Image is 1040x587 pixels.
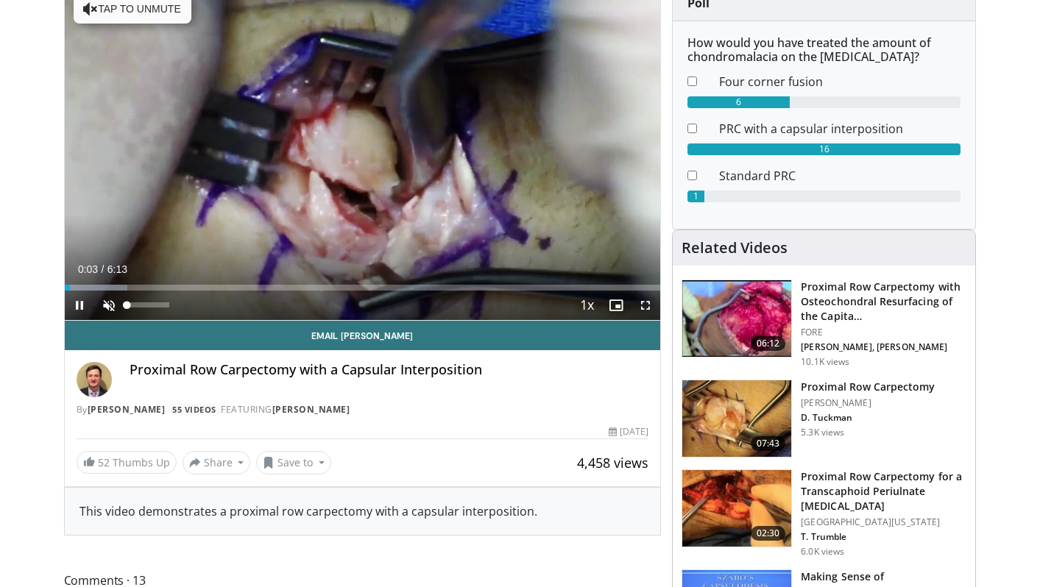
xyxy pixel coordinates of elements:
span: 6:13 [107,263,127,275]
a: 07:43 Proximal Row Carpectomy [PERSON_NAME] D. Tuckman 5.3K views [682,380,966,458]
div: Progress Bar [65,285,661,291]
p: [PERSON_NAME] [801,397,935,409]
h3: Proximal Row Carpectomy for a Transcaphoid Periulnate [MEDICAL_DATA] [801,469,966,513]
p: T. Trumble [801,531,966,543]
div: 16 [687,143,961,155]
a: 06:12 Proximal Row Carpectomy with Osteochondral Resurfacing of the Capita… FORE [PERSON_NAME], [... [682,280,966,368]
span: 0:03 [78,263,98,275]
div: 6 [687,96,790,108]
span: 02:30 [751,526,786,541]
a: [PERSON_NAME] [88,403,166,416]
img: 82d4da26-0617-4612-b05a-f6acf33bcfba.150x105_q85_crop-smart_upscale.jpg [682,280,791,357]
img: Avatar [77,362,112,397]
p: FORE [801,327,966,338]
button: Playback Rate [572,291,601,320]
a: Email [PERSON_NAME] [65,321,661,350]
h3: Proximal Row Carpectomy with Osteochondral Resurfacing of the Capita… [801,280,966,324]
span: 4,458 views [577,454,648,472]
dd: PRC with a capsular interposition [708,120,972,138]
span: 06:12 [751,336,786,351]
div: Volume Level [127,302,169,307]
p: [PERSON_NAME], [PERSON_NAME] [801,341,966,353]
p: D. Tuckman [801,412,935,424]
a: 55 Videos [168,403,222,416]
p: 6.0K views [801,546,844,558]
a: 02:30 Proximal Row Carpectomy for a Transcaphoid Periulnate [MEDICAL_DATA] [GEOGRAPHIC_DATA][US_S... [682,469,966,558]
h4: Related Videos [682,239,788,257]
p: 5.3K views [801,427,844,438]
p: 10.1K views [801,356,849,368]
dd: Standard PRC [708,167,972,185]
dd: Four corner fusion [708,73,972,90]
button: Save to [256,451,331,474]
button: Unmute [94,291,124,320]
div: By FEATURING [77,403,649,416]
div: This video demonstrates a proximal row carpectomy with a capsular interposition. [79,502,646,520]
a: 52 Thumbs Up [77,451,177,474]
span: / [102,263,105,275]
img: Picture_5_5_3.png.150x105_q85_crop-smart_upscale.jpg [682,470,791,547]
img: e6b90a39-11c4-452a-a579-c84ec927ec26.150x105_q85_crop-smart_upscale.jpg [682,380,791,457]
button: Pause [65,291,94,320]
button: Fullscreen [631,291,660,320]
h3: Proximal Row Carpectomy [801,380,935,394]
h6: How would you have treated the amount of chondromalacia on the [MEDICAL_DATA]? [687,36,961,64]
span: 52 [98,455,110,469]
div: 1 [687,191,704,202]
a: [PERSON_NAME] [272,403,350,416]
p: [GEOGRAPHIC_DATA][US_STATE] [801,516,966,528]
h4: Proximal Row Carpectomy with a Capsular Interposition [130,362,649,378]
div: [DATE] [609,425,648,438]
button: Enable picture-in-picture mode [601,291,631,320]
button: Share [183,451,251,474]
span: 07:43 [751,436,786,451]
